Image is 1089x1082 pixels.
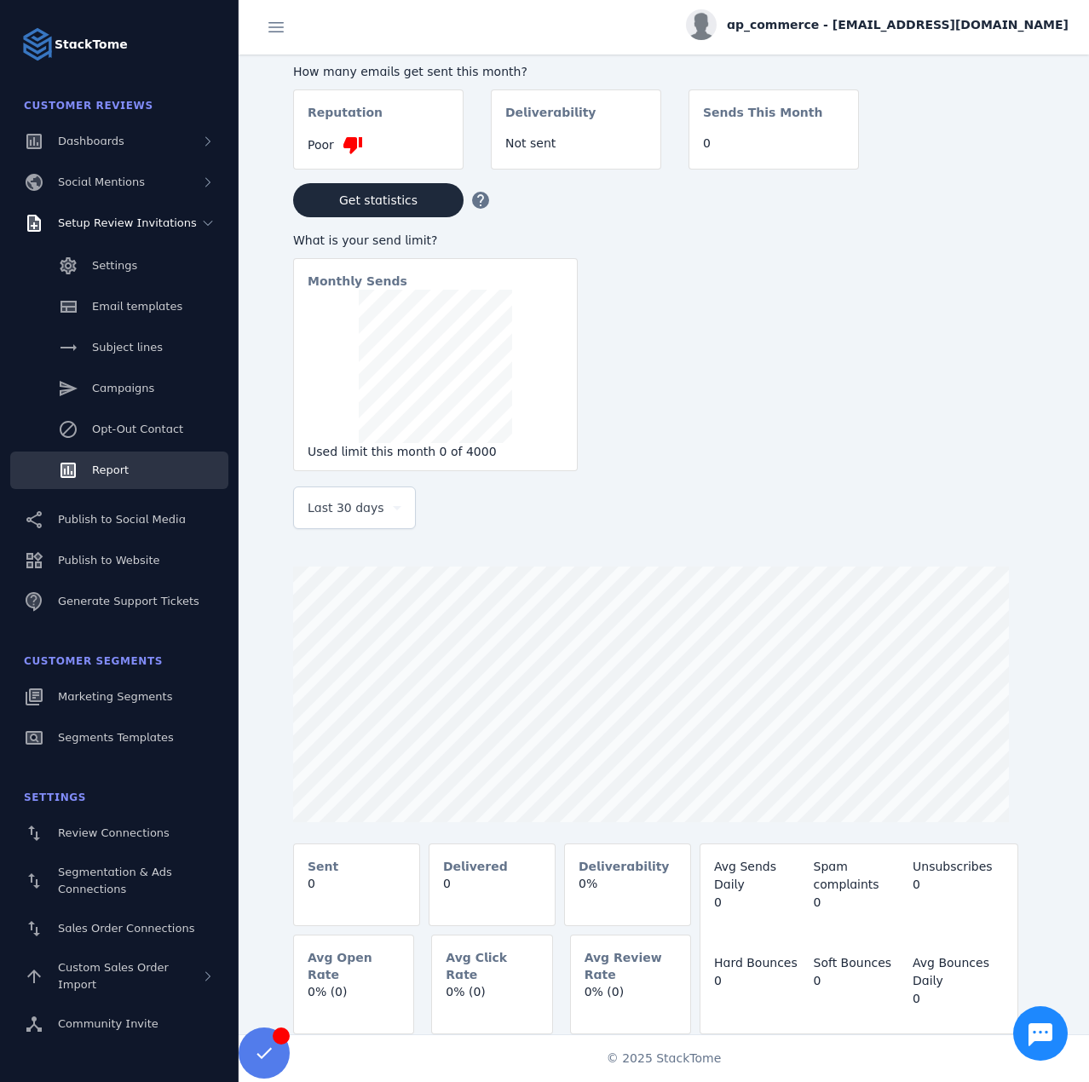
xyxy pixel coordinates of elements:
div: 0 [913,990,1004,1008]
span: Settings [24,791,86,803]
mat-card-subtitle: Avg Click Rate [446,949,538,983]
mat-card-content: 0 [689,135,858,166]
span: Settings [92,259,137,272]
mat-card-subtitle: Reputation [308,104,383,135]
a: Publish to Social Media [10,501,228,538]
a: Subject lines [10,329,228,366]
mat-icon: thumb_down [343,135,363,155]
span: Subject lines [92,341,163,354]
span: Dashboards [58,135,124,147]
div: 0 [714,894,805,912]
mat-card-content: 0% (0) [571,983,690,1015]
a: Report [10,452,228,489]
div: Avg Bounces Daily [913,954,1004,990]
a: Settings [10,247,228,285]
span: Report [92,463,129,476]
div: 0 [814,972,905,990]
span: Community Invite [58,1017,158,1030]
a: Review Connections [10,814,228,852]
div: 0 [913,876,1004,894]
span: Social Mentions [58,176,145,188]
mat-card-subtitle: Sent [308,858,338,875]
mat-card-subtitle: Monthly Sends [308,273,407,290]
span: Customer Reviews [24,100,153,112]
span: Review Connections [58,826,170,839]
mat-card-content: 0% [565,875,690,906]
span: Publish to Website [58,554,159,567]
span: Poor [308,136,334,154]
span: Email templates [92,300,182,313]
a: Generate Support Tickets [10,583,228,620]
mat-card-subtitle: Sends This Month [703,104,822,135]
a: Email templates [10,288,228,325]
div: 0 [814,894,905,912]
mat-card-content: 0 [294,875,419,906]
a: Segments Templates [10,719,228,757]
span: Sales Order Connections [58,922,194,935]
span: Opt-Out Contact [92,423,183,435]
span: Segments Templates [58,731,174,744]
mat-card-subtitle: Avg Open Rate [308,949,400,983]
a: Campaigns [10,370,228,407]
span: © 2025 StackTome [607,1050,722,1068]
span: Marketing Segments [58,690,172,703]
div: How many emails get sent this month? [293,63,859,81]
div: Used limit this month 0 of 4000 [308,443,563,461]
span: Generate Support Tickets [58,595,199,607]
span: Campaigns [92,382,154,394]
span: Publish to Social Media [58,513,186,526]
a: Publish to Website [10,542,228,579]
div: What is your send limit? [293,232,578,250]
div: Hard Bounces [714,954,805,972]
img: profile.jpg [686,9,717,40]
mat-card-content: 0 [429,875,555,906]
div: Spam complaints [814,858,905,894]
div: Not sent [505,135,647,153]
span: Get statistics [339,194,418,206]
button: ap_commerce - [EMAIL_ADDRESS][DOMAIN_NAME] [686,9,1069,40]
a: Segmentation & Ads Connections [10,855,228,906]
a: Opt-Out Contact [10,411,228,448]
img: Logo image [20,27,55,61]
span: ap_commerce - [EMAIL_ADDRESS][DOMAIN_NAME] [727,16,1069,34]
span: Customer Segments [24,655,163,667]
span: Last 30 days [308,498,384,518]
div: Avg Sends Daily [714,858,805,894]
mat-card-subtitle: Deliverability [579,858,670,875]
span: Setup Review Invitations [58,216,197,229]
a: Sales Order Connections [10,910,228,947]
mat-card-content: 0% (0) [432,983,551,1015]
a: Marketing Segments [10,678,228,716]
div: Soft Bounces [814,954,905,972]
mat-card-subtitle: Delivered [443,858,508,875]
button: Get statistics [293,183,464,217]
span: Segmentation & Ads Connections [58,866,172,895]
div: Unsubscribes [913,858,1004,876]
div: 0 [714,972,805,990]
mat-card-content: 0% (0) [294,983,413,1015]
a: Community Invite [10,1005,228,1043]
mat-card-subtitle: Deliverability [505,104,596,135]
mat-card-subtitle: Avg Review Rate [585,949,677,983]
strong: StackTome [55,36,128,54]
span: Custom Sales Order Import [58,961,169,991]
